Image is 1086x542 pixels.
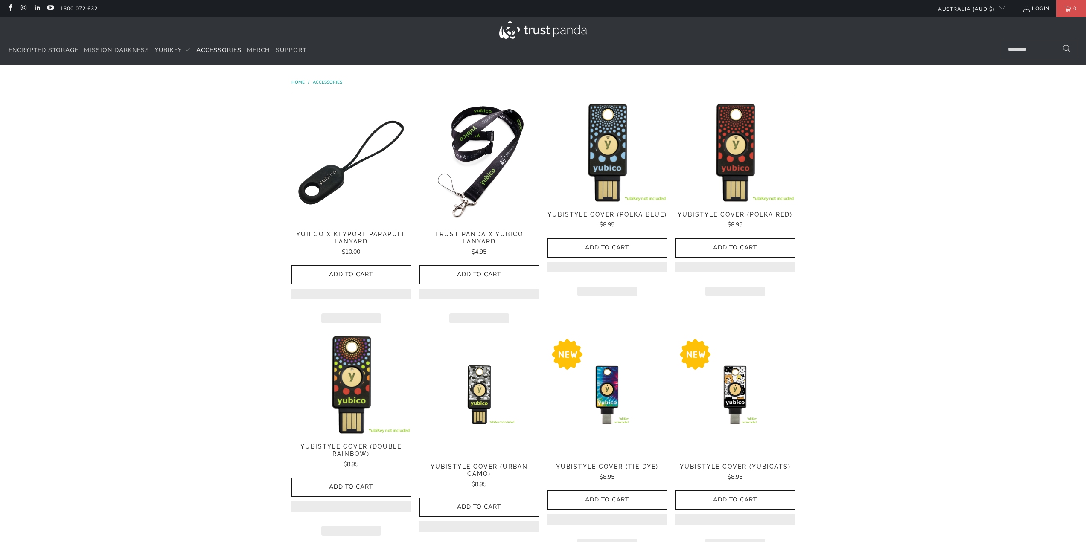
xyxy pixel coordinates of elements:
img: Trust Panda Yubico Lanyard - Trust Panda [419,103,539,222]
span: Home [291,79,305,85]
span: YubiStyle Cover (Urban Camo) [419,463,539,478]
span: $8.95 [600,473,614,481]
a: Login [1022,4,1050,13]
span: YubiStyle Cover (YubiCats) [675,463,795,470]
span: $8.95 [728,220,742,229]
span: Mission Darkness [84,46,149,54]
span: YubiKey [155,46,182,54]
button: Add to Cart [291,265,411,284]
button: Search [1056,41,1077,59]
span: YubiStyle Cover (Polka Blue) [547,211,667,218]
img: Yubico x Keyport Parapull Lanyard - Trust Panda [291,103,411,222]
span: YubiStyle Cover (Double Rainbow) [291,443,411,458]
a: Encrypted Storage [9,41,79,61]
a: YubiStyle Cover (Tie Dye) $8.95 [547,463,667,482]
span: $8.95 [472,480,486,488]
img: YubiStyle Cover (Urban Camo) - Trust Panda [419,335,539,455]
img: Trust Panda Australia [499,21,587,39]
summary: YubiKey [155,41,191,61]
span: Accessories [196,46,242,54]
span: $8.95 [728,473,742,481]
a: YubiStyle Cover (Double Rainbow) $8.95 [291,443,411,469]
a: YubiStyle Cover (YubiCats) $8.95 [675,463,795,482]
nav: Translation missing: en.navigation.header.main_nav [9,41,306,61]
a: Trust Panda x Yubico Lanyard $4.95 [419,231,539,257]
span: Yubico x Keyport Parapull Lanyard [291,231,411,245]
span: Add to Cart [556,244,658,252]
span: Add to Cart [428,271,530,278]
img: YubiStyle Cover (Double Rainbow) - Trust Panda [291,335,411,435]
span: Trust Panda x Yubico Lanyard [419,231,539,245]
span: YubiStyle Cover (Polka Red) [675,211,795,218]
span: $10.00 [342,248,360,256]
a: Support [276,41,306,61]
span: Add to Cart [300,271,402,278]
input: Search... [1001,41,1077,59]
span: Add to Cart [684,496,786,504]
span: Merch [247,46,270,54]
img: YubiStyle Cover (Polka Blue) - Trust Panda [547,103,667,202]
span: $8.95 [344,460,358,468]
span: Add to Cart [300,484,402,491]
button: Add to Cart [547,238,667,258]
a: 1300 072 632 [60,4,98,13]
a: Accessories [196,41,242,61]
span: Add to Cart [684,244,786,252]
a: Merch [247,41,270,61]
a: Trust Panda Australia on YouTube [47,5,54,12]
a: Trust Panda Australia on Facebook [6,5,14,12]
button: Add to Cart [675,238,795,258]
span: Add to Cart [556,496,658,504]
span: Add to Cart [428,504,530,511]
button: Add to Cart [419,498,539,517]
a: Trust Panda Australia on LinkedIn [33,5,41,12]
a: YubiStyle Cover (Polka Blue) $8.95 [547,211,667,230]
a: Accessories [313,79,342,85]
a: YubiStyle Cover (YubiCats) - Trust Panda YubiStyle Cover (YubiCats) - Trust Panda [675,335,795,455]
span: $8.95 [600,220,614,229]
span: Encrypted Storage [9,46,79,54]
button: Add to Cart [291,478,411,497]
button: Add to Cart [675,490,795,510]
a: YubiStyle Cover (Polka Red) $8.95 [675,211,795,230]
a: YubiStyle Cover (Urban Camo) - Trust Panda YubiStyle Cover (Urban Camo) - Trust Panda [419,335,539,455]
img: YubiStyle Cover (Polka Red) - Trust Panda [675,103,795,202]
a: Mission Darkness [84,41,149,61]
img: YubiStyle Cover (Tie Dye) - Trust Panda [547,335,667,455]
span: Support [276,46,306,54]
span: YubiStyle Cover (Tie Dye) [547,463,667,470]
img: YubiStyle Cover (YubiCats) - Trust Panda [675,335,795,455]
a: Home [291,79,306,85]
a: Trust Panda Australia on Instagram [20,5,27,12]
a: Yubico x Keyport Parapull Lanyard $10.00 [291,231,411,257]
span: / [308,79,309,85]
a: YubiStyle Cover (Urban Camo) $8.95 [419,463,539,489]
button: Add to Cart [547,490,667,510]
span: $4.95 [472,248,486,256]
a: YubiStyle Cover (Tie Dye) - Trust Panda YubiStyle Cover (Tie Dye) - Trust Panda [547,335,667,455]
a: Yubico x Keyport Parapull Lanyard - Trust Panda Yubico x Keyport Parapull Lanyard - Trust Panda [291,103,411,222]
button: Add to Cart [419,265,539,284]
